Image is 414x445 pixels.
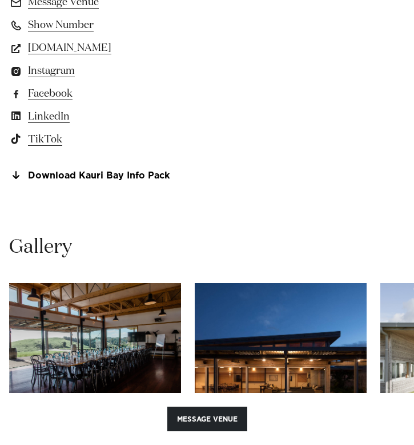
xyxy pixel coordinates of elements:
[195,283,367,410] swiper-slide: 28 / 30
[9,17,405,33] a: Show Number
[9,86,405,102] a: Facebook
[9,235,72,260] h2: Gallery
[9,63,405,79] a: Instagram
[9,40,405,56] a: [DOMAIN_NAME]
[9,283,181,410] swiper-slide: 27 / 30
[167,407,247,431] button: Message Venue
[9,109,405,125] a: LinkedIn
[9,170,405,181] a: Download Kauri Bay Info Pack
[9,132,405,148] a: TikTok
